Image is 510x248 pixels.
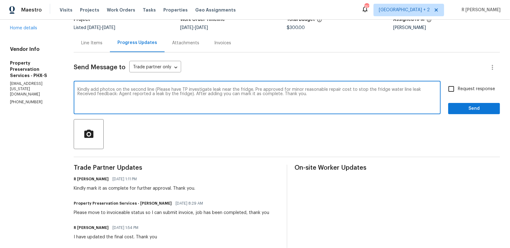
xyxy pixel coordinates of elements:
span: [DATE] [87,26,101,30]
span: Visits [60,7,72,13]
span: Projects [80,7,99,13]
h5: Assigned HPM [394,17,425,22]
div: [PERSON_NAME] [394,26,500,30]
span: Properties [163,7,188,13]
div: Progress Updates [117,40,157,46]
span: The total cost of line items that have been proposed by Opendoor. This sum includes line items th... [317,17,322,26]
h4: Vendor Info [10,46,59,52]
span: [DATE] 1:11 PM [112,176,137,182]
h5: Property Preservation Services - PHX-S [10,60,59,79]
div: Attachments [172,40,199,46]
span: Send [453,105,495,113]
p: [EMAIL_ADDRESS][US_STATE][DOMAIN_NAME] [10,81,59,97]
div: Kindly mark it as complete for further approval. Thank you. [74,185,195,192]
span: Geo Assignments [195,7,236,13]
span: Request response [458,86,495,92]
h5: Project [74,17,90,22]
span: [DATE] 8:29 AM [176,200,203,207]
span: Trade Partner Updates [74,165,279,171]
span: [DATE] [102,26,115,30]
span: $300.00 [287,26,305,30]
h6: R [PERSON_NAME] [74,225,109,231]
span: - [87,26,115,30]
textarea: Kindly add photos on the second line (Please have TP investigate leak near the fridge. Pre approv... [77,87,437,109]
h5: Work Order Timeline [180,17,225,22]
button: Send [448,103,500,114]
span: Work Orders [107,7,135,13]
span: Listed [74,26,115,30]
span: [DATE] [195,26,208,30]
span: [GEOGRAPHIC_DATA] + 2 [379,7,430,13]
div: Invoices [214,40,231,46]
div: 157 [364,4,369,10]
span: - [180,26,208,30]
div: Line Items [81,40,102,46]
span: Send Message to [74,64,126,71]
span: On-site Worker Updates [295,165,500,171]
p: [PHONE_NUMBER] [10,100,59,105]
h5: Total Budget [287,17,315,22]
div: Trade partner only [129,62,181,73]
span: [DATE] [180,26,193,30]
span: Maestro [21,7,42,13]
span: The hpm assigned to this work order. [427,17,432,26]
div: Please move to invoiceable status so I can submit invoice, job has been completed, thank you [74,210,269,216]
span: Tasks [143,8,156,12]
h6: R [PERSON_NAME] [74,176,109,182]
span: [DATE] 1:54 PM [112,225,138,231]
a: Home details [10,26,37,30]
div: I have updated the final cost. Thank you [74,234,157,240]
h6: Property Preservation Services - [PERSON_NAME] [74,200,172,207]
span: R [PERSON_NAME] [459,7,501,13]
